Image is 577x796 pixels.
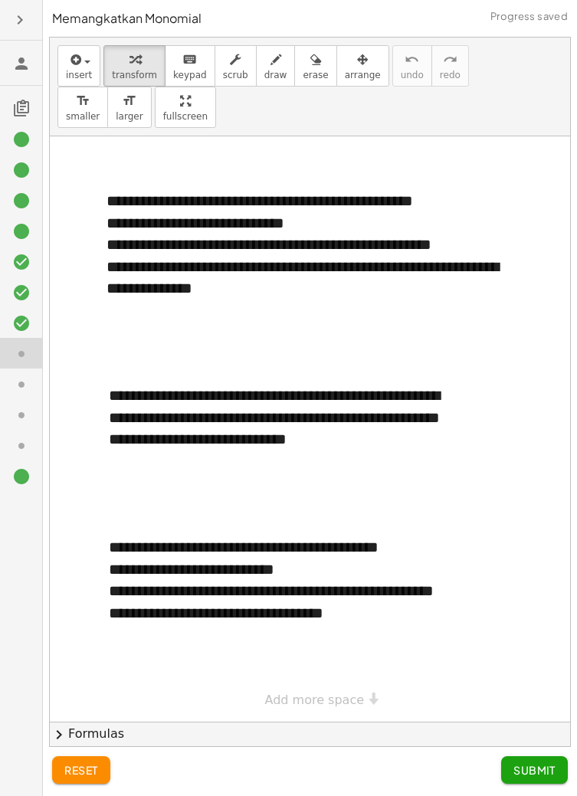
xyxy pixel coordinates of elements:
i: Task finished. [12,222,31,241]
i: Keysalwa Jennie [12,54,31,73]
button: scrub [215,45,257,87]
span: insert [66,70,92,80]
span: keypad [173,70,207,80]
button: chevron_rightFormulas [50,722,570,746]
button: draw [256,45,296,87]
button: transform [103,45,166,87]
i: Task finished. [12,161,31,179]
span: Submit [513,763,556,777]
span: larger [116,111,143,122]
i: Task not started. [12,375,31,394]
i: Task finished. [12,467,31,486]
span: Add more space [265,693,365,707]
button: Submit [501,756,568,784]
span: scrub [223,70,248,80]
i: format_size [76,92,90,110]
i: Task finished. [12,192,31,210]
button: insert [57,45,100,87]
button: keyboardkeypad [165,45,215,87]
i: Task finished. [12,130,31,149]
i: Task finished and correct. [12,253,31,271]
span: Progress saved [490,9,568,25]
i: Task finished and correct. [12,283,31,302]
button: fullscreen [155,87,216,128]
span: smaller [66,111,100,122]
i: Task not started. [12,406,31,424]
i: keyboard [182,51,197,69]
button: format_sizelarger [107,87,151,128]
span: reset [64,763,98,777]
i: Task not started. [12,345,31,363]
button: format_sizesmaller [57,87,108,128]
span: transform [112,70,157,80]
span: chevron_right [50,726,68,744]
p: Memangkatkan Monomial [52,9,568,28]
button: reset [52,756,110,784]
i: Task not started. [12,437,31,455]
span: fullscreen [163,111,208,122]
i: format_size [122,92,136,110]
i: Task finished and correct. [12,314,31,332]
